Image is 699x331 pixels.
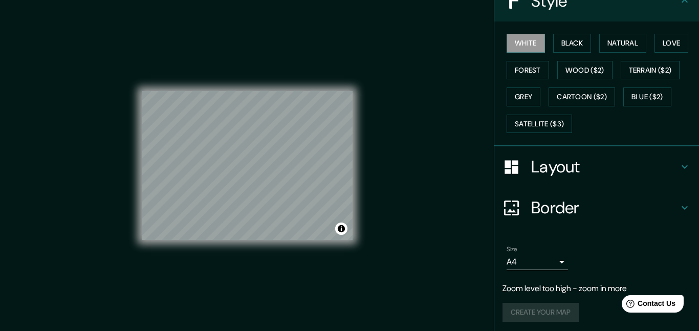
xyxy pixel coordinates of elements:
h4: Layout [531,157,679,177]
button: Cartoon ($2) [549,87,615,106]
button: Love [654,34,688,53]
h4: Border [531,197,679,218]
button: White [507,34,545,53]
button: Natural [599,34,646,53]
button: Wood ($2) [557,61,613,80]
p: Zoom level too high - zoom in more [503,282,691,295]
button: Forest [507,61,549,80]
button: Satellite ($3) [507,115,572,134]
canvas: Map [142,91,353,240]
button: Black [553,34,592,53]
div: Border [494,187,699,228]
button: Toggle attribution [335,223,347,235]
button: Terrain ($2) [621,61,680,80]
div: Layout [494,146,699,187]
button: Blue ($2) [623,87,671,106]
iframe: Help widget launcher [608,291,688,320]
div: A4 [507,254,568,270]
button: Grey [507,87,540,106]
label: Size [507,245,517,254]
